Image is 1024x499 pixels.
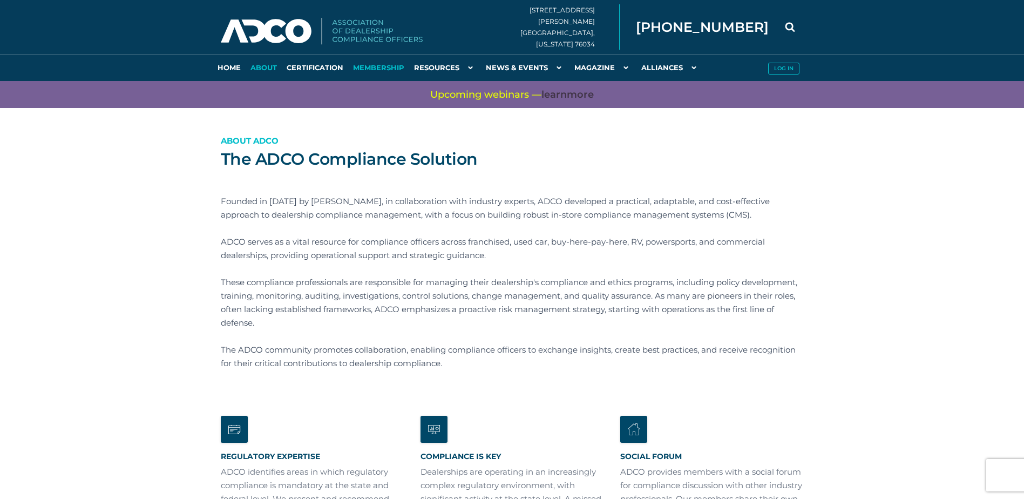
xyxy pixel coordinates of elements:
a: Certification [282,54,348,81]
a: Membership [348,54,409,81]
p: ADCO serves as a vital resource for compliance officers across franchised, used car, buy-here-pay... [221,235,804,262]
a: Resources [409,54,481,81]
h3: Social Forum [620,452,804,461]
button: Log in [768,63,799,75]
h3: Regulatory Expertise [221,452,404,461]
a: learnmore [541,88,594,102]
a: News & Events [481,54,569,81]
p: These compliance professionals are responsible for managing their dealership's compliance and eth... [221,275,804,329]
img: Association of Dealership Compliance Officers logo [221,18,423,45]
a: Home [213,54,246,81]
div: [STREET_ADDRESS][PERSON_NAME] [GEOGRAPHIC_DATA], [US_STATE] 76034 [520,4,620,50]
a: Alliances [636,54,704,81]
span: learn [541,89,567,100]
a: Magazine [569,54,636,81]
span: [PHONE_NUMBER] [636,21,769,34]
a: Log in [763,54,804,81]
p: About ADCO [221,134,804,147]
p: The ADCO community promotes collaboration, enabling compliance officers to exchange insights, cre... [221,343,804,370]
p: Founded in [DATE] by [PERSON_NAME], in collaboration with industry experts, ADCO developed a prac... [221,194,804,221]
h3: Compliance is Key [421,452,604,461]
span: Upcoming webinars — [430,88,594,102]
a: About [246,54,282,81]
h1: The ADCO Compliance Solution [221,149,804,170]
